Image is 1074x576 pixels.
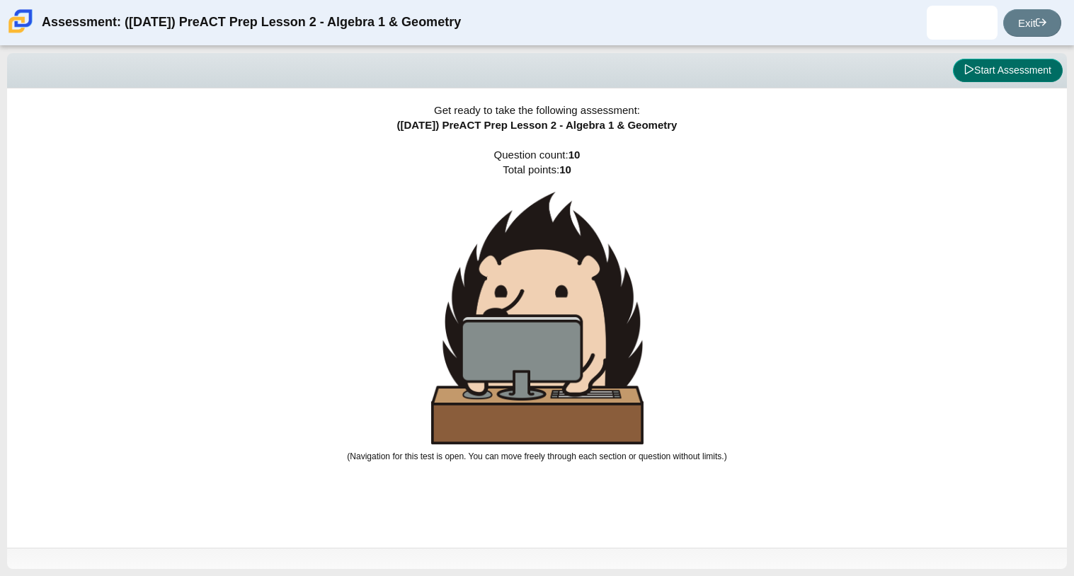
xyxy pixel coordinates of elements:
[6,6,35,36] img: Carmen School of Science & Technology
[569,149,581,161] b: 10
[347,451,726,461] small: (Navigation for this test is open. You can move freely through each section or question without l...
[347,149,726,461] span: Question count: Total points:
[1003,9,1061,37] a: Exit
[951,11,973,34] img: jamarion.lewis.tgX1Zm
[6,26,35,38] a: Carmen School of Science & Technology
[559,163,571,175] b: 10
[397,119,678,131] span: ([DATE]) PreACT Prep Lesson 2 - Algebra 1 & Geometry
[431,192,644,444] img: hedgehog-behind-computer-large.png
[953,59,1063,83] button: Start Assessment
[42,6,461,40] div: Assessment: ([DATE]) PreACT Prep Lesson 2 - Algebra 1 & Geometry
[434,104,640,116] span: Get ready to take the following assessment:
